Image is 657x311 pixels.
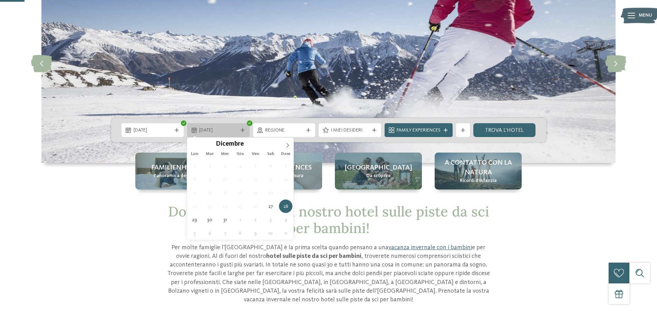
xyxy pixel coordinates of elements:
[151,163,206,173] span: Familienhotels
[168,203,489,237] span: Dov’è che si va? Nel nostro hotel sulle piste da sci per bambini!
[249,186,262,200] span: Dicembre 19, 2025
[218,200,232,213] span: Dicembre 24, 2025
[460,177,497,184] span: Ricordi d’infanzia
[279,200,292,213] span: Dicembre 28, 2025
[264,226,277,240] span: Gennaio 10, 2026
[188,226,201,240] span: Gennaio 5, 2026
[203,200,216,213] span: Dicembre 23, 2025
[249,159,262,173] span: Dicembre 5, 2025
[218,152,233,156] span: Mer
[233,159,247,173] span: Dicembre 4, 2025
[135,153,222,189] a: Hotel sulle piste da sci per bambini: divertimento senza confini Familienhotels Panoramica degli ...
[279,226,292,240] span: Gennaio 11, 2026
[188,173,201,186] span: Dicembre 8, 2025
[263,152,278,156] span: Sab
[249,213,262,226] span: Gennaio 2, 2026
[203,159,216,173] span: Dicembre 2, 2025
[264,200,277,213] span: Dicembre 27, 2025
[248,152,263,156] span: Ven
[199,127,238,134] span: [DATE]
[203,213,216,226] span: Dicembre 30, 2025
[264,173,277,186] span: Dicembre 13, 2025
[279,186,292,200] span: Dicembre 21, 2025
[188,186,201,200] span: Dicembre 15, 2025
[278,152,293,156] span: Dom
[473,123,536,137] a: trova l’hotel
[279,213,292,226] span: Gennaio 4, 2026
[442,158,515,177] span: A contatto con la natura
[264,213,277,226] span: Gennaio 3, 2026
[335,153,422,189] a: Hotel sulle piste da sci per bambini: divertimento senza confini [GEOGRAPHIC_DATA] Da scoprire
[266,253,361,259] strong: hotel sulle piste da sci per bambini
[187,152,202,156] span: Lun
[165,243,493,304] p: Per molte famiglie l'[GEOGRAPHIC_DATA] è la prima scelta quando pensano a una e per ovvie ragioni...
[218,186,232,200] span: Dicembre 17, 2025
[202,152,218,156] span: Mar
[203,186,216,200] span: Dicembre 16, 2025
[233,152,248,156] span: Gio
[388,244,472,251] a: vacanza invernale con i bambini
[203,173,216,186] span: Dicembre 9, 2025
[233,173,247,186] span: Dicembre 11, 2025
[331,127,369,134] span: I miei desideri
[188,200,201,213] span: Dicembre 22, 2025
[264,159,277,173] span: Dicembre 6, 2025
[265,127,303,134] span: Regione
[154,173,204,179] span: Panoramica degli hotel
[233,186,247,200] span: Dicembre 18, 2025
[249,226,262,240] span: Gennaio 9, 2026
[244,140,267,147] input: Year
[218,213,232,226] span: Dicembre 31, 2025
[233,226,247,240] span: Gennaio 8, 2026
[435,153,522,189] a: Hotel sulle piste da sci per bambini: divertimento senza confini A contatto con la natura Ricordi...
[397,127,441,134] span: Family Experiences
[218,173,232,186] span: Dicembre 10, 2025
[188,159,201,173] span: Dicembre 1, 2025
[216,141,244,148] span: Dicembre
[203,226,216,240] span: Gennaio 6, 2026
[249,200,262,213] span: Dicembre 26, 2025
[233,200,247,213] span: Dicembre 25, 2025
[279,159,292,173] span: Dicembre 7, 2025
[188,213,201,226] span: Dicembre 29, 2025
[279,173,292,186] span: Dicembre 14, 2025
[233,213,247,226] span: Gennaio 1, 2026
[218,159,232,173] span: Dicembre 3, 2025
[366,173,391,179] span: Da scoprire
[345,163,412,173] span: [GEOGRAPHIC_DATA]
[218,226,232,240] span: Gennaio 7, 2026
[249,173,262,186] span: Dicembre 12, 2025
[134,127,172,134] span: [DATE]
[264,186,277,200] span: Dicembre 20, 2025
